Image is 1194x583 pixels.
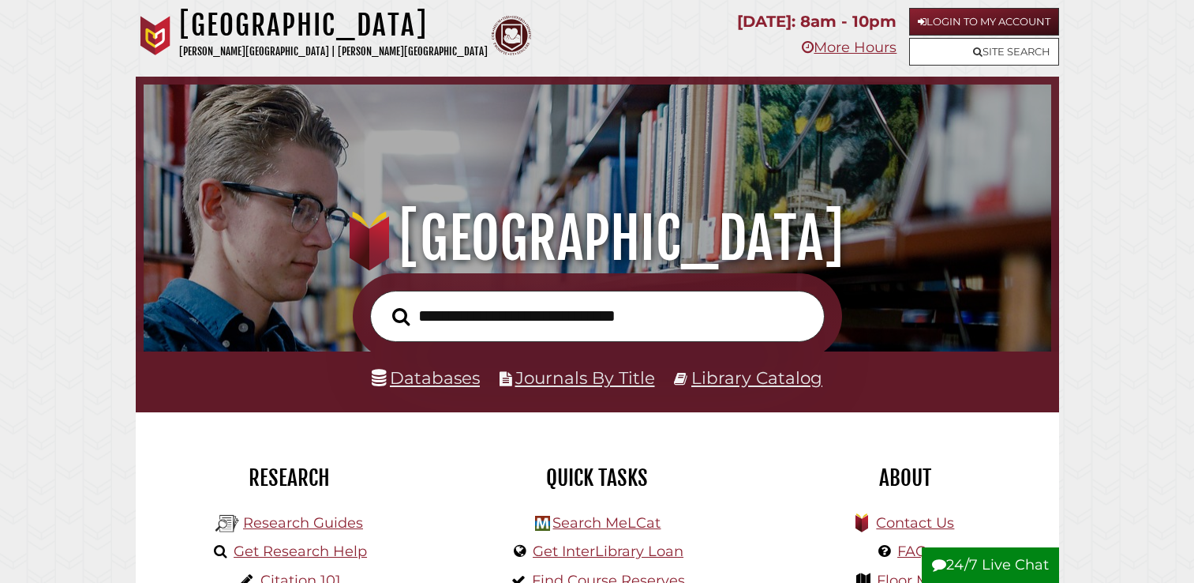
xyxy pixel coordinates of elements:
[802,39,896,56] a: More Hours
[909,38,1059,66] a: Site Search
[737,8,896,36] p: [DATE]: 8am - 10pm
[535,516,550,531] img: Hekman Library Logo
[234,543,367,560] a: Get Research Help
[515,367,655,388] a: Journals By Title
[392,307,410,325] i: Search
[243,514,363,532] a: Research Guides
[161,204,1033,273] h1: [GEOGRAPHIC_DATA]
[533,543,683,560] a: Get InterLibrary Loan
[179,8,488,43] h1: [GEOGRAPHIC_DATA]
[136,16,175,55] img: Calvin University
[455,465,739,491] h2: Quick Tasks
[384,303,417,331] button: Search
[691,367,822,388] a: Library Catalog
[492,16,531,55] img: Calvin Theological Seminary
[897,543,934,560] a: FAQs
[148,465,432,491] h2: Research
[909,8,1059,36] a: Login to My Account
[876,514,954,532] a: Contact Us
[552,514,661,532] a: Search MeLCat
[763,465,1047,491] h2: About
[215,512,239,536] img: Hekman Library Logo
[372,367,480,388] a: Databases
[179,43,488,61] p: [PERSON_NAME][GEOGRAPHIC_DATA] | [PERSON_NAME][GEOGRAPHIC_DATA]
